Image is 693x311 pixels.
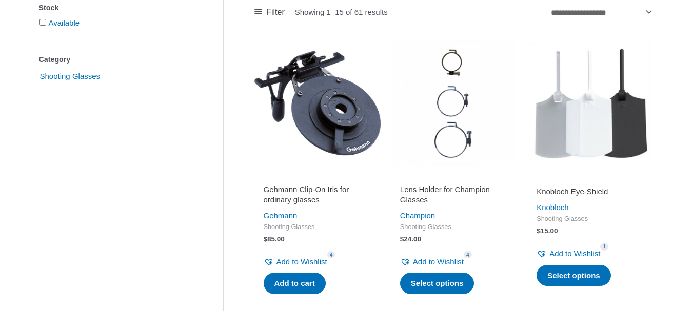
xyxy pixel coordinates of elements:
input: Available [39,19,46,26]
span: $ [537,227,541,235]
span: Add to Wishlist [413,257,464,266]
span: Shooting Glasses [400,223,508,232]
select: Shop order [547,4,654,21]
p: Showing 1–15 of 61 results [295,8,388,16]
a: Add to cart: “Gehmann Clip-On Iris for ordinary glasses” [264,273,326,294]
a: Lens Holder for Champion Glasses [400,184,508,209]
a: Champion [400,211,435,220]
span: $ [400,235,404,243]
img: Knobloch Eye-Shield [527,40,654,166]
a: Add to Wishlist [264,255,327,269]
span: 1 [600,243,608,251]
h2: Gehmann Clip-On Iris for ordinary glasses [264,184,371,204]
iframe: Customer reviews powered by Trustpilot [400,172,508,184]
a: Select options for “Knobloch Eye-Shield” [537,265,611,286]
iframe: Customer reviews powered by Trustpilot [264,172,371,184]
a: Available [49,18,80,27]
img: Gehmann Clip-On Iris [254,40,381,166]
a: Knobloch Eye-Shield [537,186,644,200]
a: Knobloch [537,203,569,212]
span: Add to Wishlist [549,249,600,258]
span: Filter [266,5,285,20]
img: Lens Holder for Champion Glasses [391,40,517,166]
span: $ [264,235,268,243]
div: Category [39,52,192,67]
span: Add to Wishlist [276,257,327,266]
a: Shooting Glasses [39,71,102,80]
span: 4 [464,251,472,259]
span: 4 [327,251,335,259]
span: Shooting Glasses [264,223,371,232]
bdi: 24.00 [400,235,421,243]
h2: Knobloch Eye-Shield [537,186,644,197]
span: Shooting Glasses [39,68,102,85]
span: Shooting Glasses [537,215,644,223]
a: Add to Wishlist [537,246,600,261]
div: Stock [39,1,192,15]
bdi: 15.00 [537,227,558,235]
iframe: Customer reviews powered by Trustpilot [537,172,644,184]
a: Filter [254,5,285,20]
h2: Lens Holder for Champion Glasses [400,184,508,204]
bdi: 85.00 [264,235,285,243]
a: Select options for “Lens Holder for Champion Glasses” [400,273,474,294]
a: Add to Wishlist [400,255,464,269]
a: Gehmann Clip-On Iris for ordinary glasses [264,184,371,209]
a: Gehmann [264,211,298,220]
